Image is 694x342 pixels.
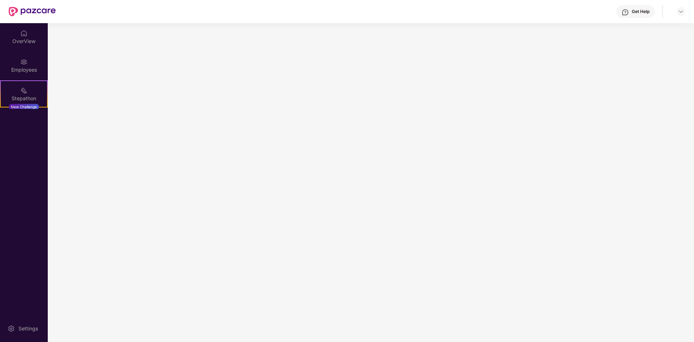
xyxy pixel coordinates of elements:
img: svg+xml;base64,PHN2ZyBpZD0iSG9tZSIgeG1sbnM9Imh0dHA6Ly93d3cudzMub3JnLzIwMDAvc3ZnIiB3aWR0aD0iMjAiIG... [20,30,27,37]
img: svg+xml;base64,PHN2ZyBpZD0iSGVscC0zMngzMiIgeG1sbnM9Imh0dHA6Ly93d3cudzMub3JnLzIwMDAvc3ZnIiB3aWR0aD... [622,9,629,16]
img: New Pazcare Logo [9,7,56,16]
div: Settings [16,325,40,332]
div: Get Help [632,9,649,14]
img: svg+xml;base64,PHN2ZyBpZD0iU2V0dGluZy0yMHgyMCIgeG1sbnM9Imh0dHA6Ly93d3cudzMub3JnLzIwMDAvc3ZnIiB3aW... [8,325,15,332]
div: Stepathon [1,95,47,102]
div: New Challenge [9,104,39,110]
img: svg+xml;base64,PHN2ZyBpZD0iRHJvcGRvd24tMzJ4MzIiIHhtbG5zPSJodHRwOi8vd3d3LnczLm9yZy8yMDAwL3N2ZyIgd2... [678,9,684,14]
img: svg+xml;base64,PHN2ZyBpZD0iRW1wbG95ZWVzIiB4bWxucz0iaHR0cDovL3d3dy53My5vcmcvMjAwMC9zdmciIHdpZHRoPS... [20,58,27,66]
img: svg+xml;base64,PHN2ZyB4bWxucz0iaHR0cDovL3d3dy53My5vcmcvMjAwMC9zdmciIHdpZHRoPSIyMSIgaGVpZ2h0PSIyMC... [20,87,27,94]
